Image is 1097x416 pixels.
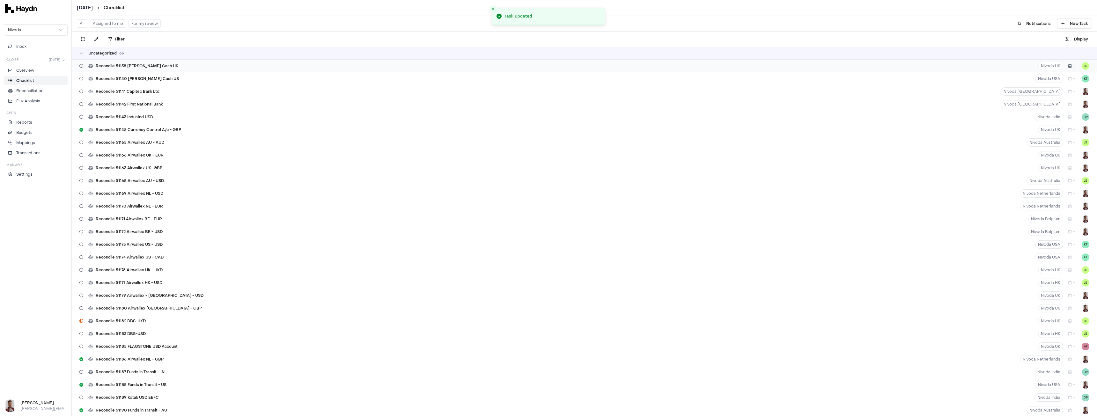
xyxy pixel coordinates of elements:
a: Flux Analysis [4,97,68,106]
button: Filter [105,34,129,44]
button: Nivoda India [1034,393,1063,402]
button: + [1066,240,1078,249]
a: Reconciliation [4,86,68,95]
button: Assigned to me [90,19,126,28]
button: JP Smit [1082,381,1089,389]
button: JP Smit [1082,190,1089,197]
p: [PERSON_NAME][EMAIL_ADDRESS][DOMAIN_NAME] [20,406,68,412]
img: JP Smit [1082,355,1089,363]
button: + [1066,317,1078,325]
button: Nivoda Netherlands [1020,189,1063,198]
span: Reconcile 51187 Funds in Transit - IN [96,369,165,375]
button: JS [1082,139,1089,146]
button: JP Smit [1082,164,1089,172]
a: Settings [4,170,68,179]
p: Transactions [16,150,40,156]
button: Nivoda HK [1038,279,1063,287]
span: Reconcile 51142 First National Bank [96,102,163,107]
span: [DATE] [49,57,61,62]
a: Budgets [4,128,68,137]
span: Reconcile 51176 Airwallex HK - HKD [96,267,163,273]
span: KT [1082,241,1089,248]
span: Reconcile 51170 Airwallex NL - EUR [96,204,163,209]
img: JP Smit [1082,228,1089,236]
p: Settings [16,172,33,177]
button: Nivoda HK [1038,330,1063,338]
button: AF [1082,343,1089,350]
button: Nivoda UK [1038,304,1063,312]
button: Display [1061,34,1092,44]
button: + [1066,151,1078,159]
span: JS [1082,279,1089,287]
span: Reconcile 51189 Kotak USD EEFC [96,395,159,400]
span: Inbox [16,44,26,49]
p: Mappings [16,140,35,146]
span: JS [1082,177,1089,185]
button: JP Smit [1082,151,1089,159]
span: Reconcile 51180 Airwallex [GEOGRAPHIC_DATA] - GBP [96,306,202,311]
span: Reconcile 51183 DBS-USD [96,331,146,336]
h3: Apps [6,111,16,115]
span: Reconcile 51141 Capitec Bank Ltd [96,89,159,94]
div: Task updated [504,13,532,19]
button: DP [1082,368,1089,376]
button: + [1066,62,1078,70]
button: KT [1082,75,1089,83]
img: svg+xml,%3c [5,4,37,13]
button: + [1066,342,1078,351]
button: JP Smit [1082,406,1089,414]
button: JS [1082,330,1089,338]
button: Nivoda Belgium [1028,215,1063,223]
button: Nivoda HK [1038,62,1063,70]
span: Reconcile 51143 IndusInd USD [96,114,153,120]
button: Nivoda [GEOGRAPHIC_DATA] [1001,100,1063,108]
button: + [1066,87,1078,96]
button: + [1066,215,1078,223]
span: JS [1082,62,1089,70]
button: [DATE] [46,56,68,63]
a: Transactions [4,149,68,157]
button: Close toast [490,6,496,12]
button: + [1066,381,1078,389]
button: JP Smit [1082,100,1089,108]
span: Reconcile 51174 Airwallex US - CAD [96,255,164,260]
button: + [1066,113,1078,121]
button: JS [1082,266,1089,274]
button: + [1066,138,1078,147]
button: Nivoda Netherlands [1020,355,1063,363]
span: Reconcile 51173 Airwallex US - USD [96,242,163,247]
button: + [1066,126,1078,134]
p: Reports [16,120,32,125]
button: Nivoda USA [1035,240,1063,249]
p: Budgets [16,130,33,135]
button: + [1066,253,1078,261]
button: + [1066,177,1078,185]
p: Flux Analysis [16,98,40,104]
button: JP Smit [1082,304,1089,312]
span: 69 [119,51,124,56]
span: Reconcile 51145 Currency Control A/c - GBP [96,127,181,132]
span: Reconcile 51179 Airwallex - [GEOGRAPHIC_DATA] - USD [96,293,203,298]
h3: Manage [6,163,22,167]
button: All [77,19,87,28]
button: JP Smit [1082,215,1089,223]
span: Reconcile 51168 Airwallex AU - USD [96,178,164,183]
nav: breadcrumb [77,5,125,11]
button: DP [1082,113,1089,121]
span: Reconcile 51140 [PERSON_NAME] Cash US [96,76,179,81]
h3: Close [6,57,19,62]
button: Nivoda UK [1038,126,1063,134]
p: Overview [16,68,34,73]
button: + [1066,100,1078,108]
button: JP Smit [1082,292,1089,299]
span: Reconcile 51177 Airwallex HK - USD [96,280,162,285]
button: Nivoda [GEOGRAPHIC_DATA] [1001,87,1063,96]
span: Reconcile 51163 Airwallex UK- GBP [96,165,162,171]
p: Reconciliation [16,88,43,94]
button: [DATE] [77,5,93,11]
button: For my review [129,19,161,28]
